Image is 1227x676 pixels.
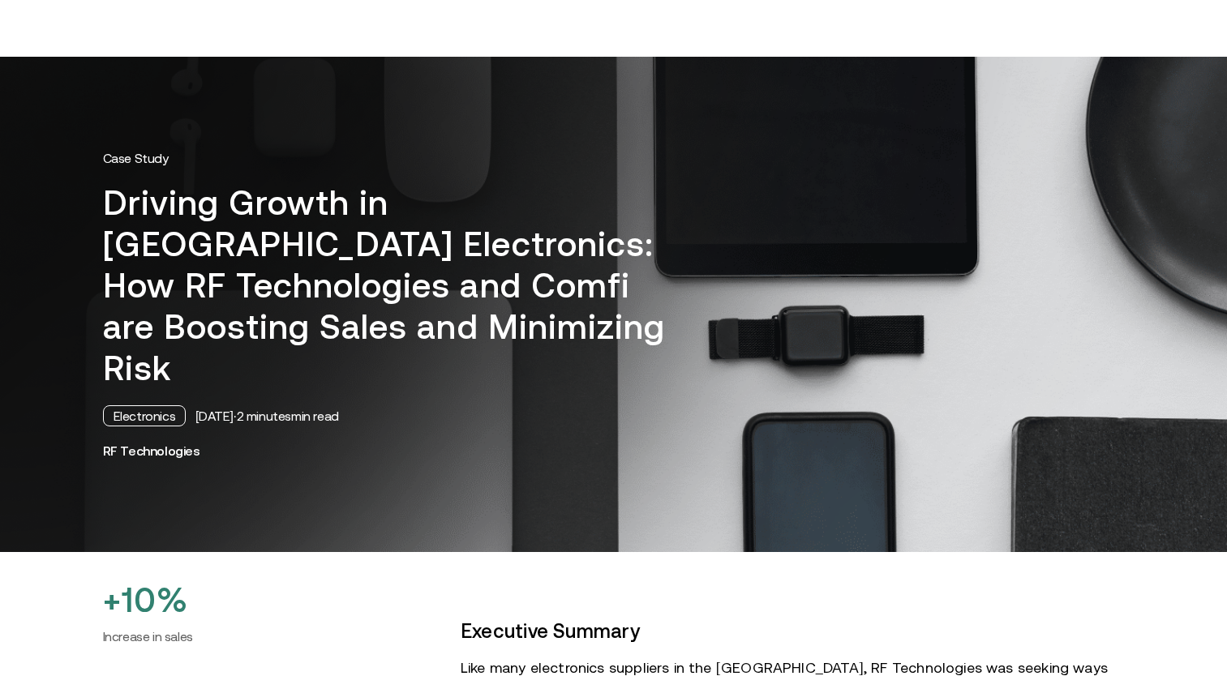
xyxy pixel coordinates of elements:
h6: Increase in sales [103,627,435,646]
h1: Driving Growth in [GEOGRAPHIC_DATA] Electronics: How RF Technologies and Comfi are Boosting Sales... [103,182,683,389]
div: Electronics [103,405,187,426]
h3: RF Technologies [103,443,1125,459]
div: [DATE] · 2 minutes min read [195,408,339,424]
h2: +10% [103,580,435,620]
p: Case Study [103,150,1125,166]
strong: Executive Summary [461,620,640,642]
